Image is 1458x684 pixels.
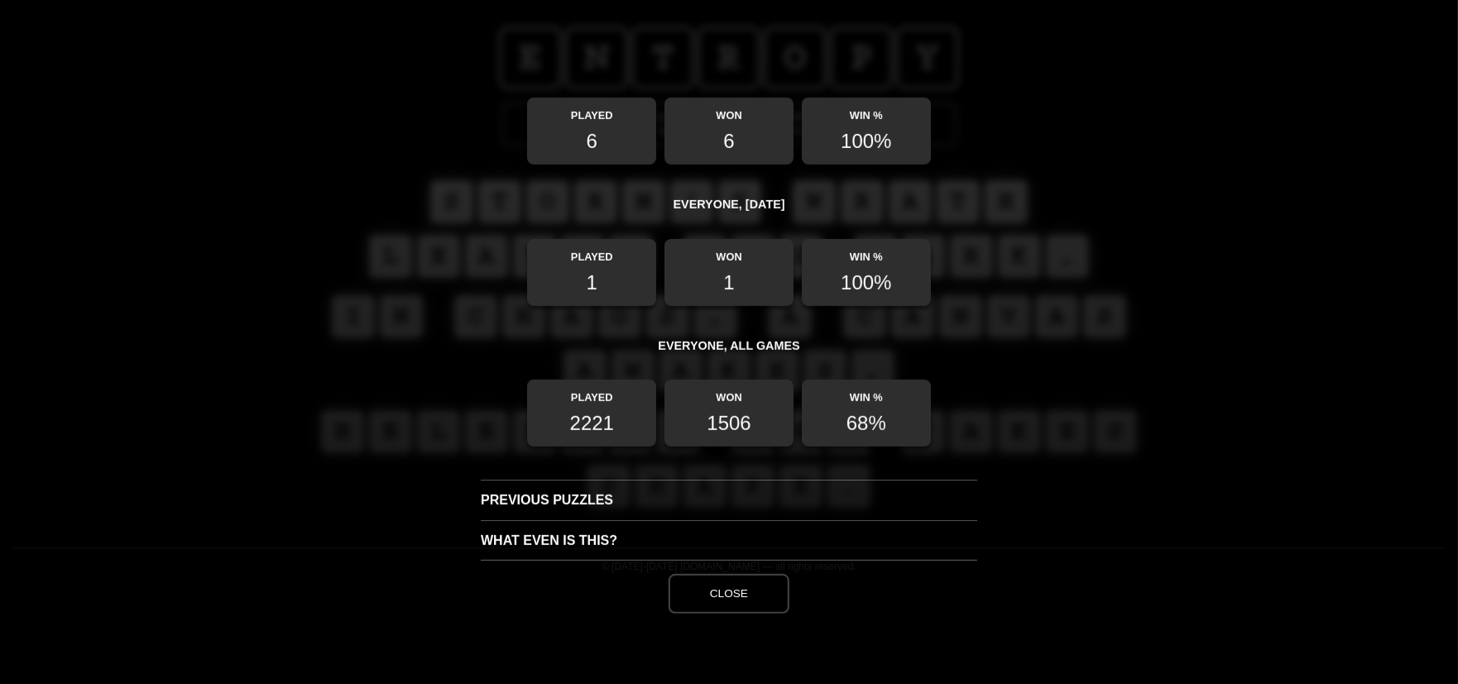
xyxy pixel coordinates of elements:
span: 6 [527,122,656,165]
h5: Won [664,380,794,404]
h4: Everyone, all games [481,326,977,361]
span: 100% [802,263,931,306]
h5: Played [527,239,656,263]
h5: Won [664,98,794,122]
h3: Previous Puzzles [481,480,977,520]
span: 1506 [664,404,794,447]
h5: Win % [802,239,931,263]
span: 6 [664,122,794,165]
h4: Everyone, [DATE] [481,185,977,220]
button: Close [669,574,789,614]
h3: What even is this? [481,520,977,561]
span: 2221 [527,404,656,447]
h5: Win % [802,98,931,122]
h5: Won [664,239,794,263]
h5: Win % [802,380,931,404]
h5: Played [527,98,656,122]
span: 68% [802,404,931,447]
span: 1 [664,263,794,306]
span: 1 [527,263,656,306]
h5: Played [527,380,656,404]
span: 100% [802,122,931,165]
